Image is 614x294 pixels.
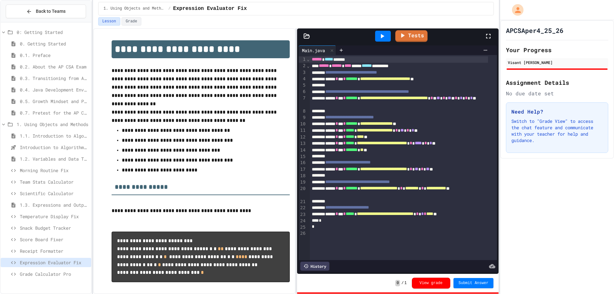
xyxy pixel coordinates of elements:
[20,225,89,231] span: Snack Budget Tracker
[299,154,307,160] div: 15
[299,224,307,231] div: 25
[17,29,89,36] span: 0: Getting Started
[299,199,307,205] div: 21
[395,280,400,286] span: 0
[300,262,329,271] div: History
[122,17,141,26] button: Grade
[20,155,89,162] span: 1.2. Variables and Data Types
[299,82,307,89] div: 5
[299,179,307,186] div: 19
[17,121,89,128] span: 1. Using Objects and Methods
[412,278,450,289] button: View grade
[104,6,166,11] span: 1. Using Objects and Methods
[299,115,307,121] div: 9
[405,281,407,286] span: 1
[299,56,307,63] div: 1
[506,90,608,97] div: No due date set
[453,278,494,288] button: Submit Answer
[36,8,66,15] span: Back to Teams
[506,78,608,87] h2: Assignment Details
[299,205,307,211] div: 22
[20,52,89,59] span: 0.1. Preface
[20,213,89,220] span: Temperature Display Fix
[299,147,307,154] div: 14
[299,160,307,166] div: 16
[20,109,89,116] span: 0.7. Pretest for the AP CSA Exam
[299,173,307,179] div: 18
[20,63,89,70] span: 0.2. About the AP CSA Exam
[299,166,307,173] div: 17
[20,236,89,243] span: Score Board Fixer
[168,6,170,11] span: /
[299,108,307,115] div: 8
[299,121,307,127] div: 10
[20,86,89,93] span: 0.4. Java Development Environments
[306,63,310,68] span: Fold line
[511,118,603,144] p: Switch to "Grade View" to access the chat feature and communicate with your teacher for help and ...
[20,167,89,174] span: Morning Routine Fix
[20,190,89,197] span: Scientific Calculator
[173,5,247,12] span: Expression Evaluator Fix
[20,40,89,47] span: 0. Getting Started
[20,259,89,266] span: Expression Evaluator Fix
[20,271,89,277] span: Grade Calculator Pro
[20,202,89,208] span: 1.3. Expressions and Output [New]
[299,95,307,108] div: 7
[395,30,428,42] a: Tests
[20,98,89,105] span: 0.5. Growth Mindset and Pair Programming
[299,211,307,218] div: 23
[459,281,489,286] span: Submit Answer
[299,186,307,199] div: 20
[299,140,307,147] div: 13
[299,89,307,95] div: 6
[508,60,606,65] div: Visant [PERSON_NAME]
[299,76,307,82] div: 4
[299,63,307,69] div: 2
[299,127,307,134] div: 11
[20,75,89,82] span: 0.3. Transitioning from AP CSP to AP CSA
[6,4,86,18] button: Back to Teams
[506,26,563,35] h1: APCSAper4_25_26
[299,230,307,237] div: 26
[299,218,307,224] div: 24
[20,179,89,185] span: Team Stats Calculator
[401,281,404,286] span: /
[511,108,603,115] h3: Need Help?
[299,69,307,76] div: 3
[505,3,525,17] div: My Account
[299,45,336,55] div: Main.java
[98,17,120,26] button: Lesson
[20,144,89,151] span: Introduction to Algorithms, Programming, and Compilers
[299,134,307,140] div: 12
[506,45,608,54] h2: Your Progress
[299,47,328,54] div: Main.java
[20,132,89,139] span: 1.1. Introduction to Algorithms, Programming, and Compilers
[306,57,310,62] span: Fold line
[20,248,89,254] span: Receipt Formatter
